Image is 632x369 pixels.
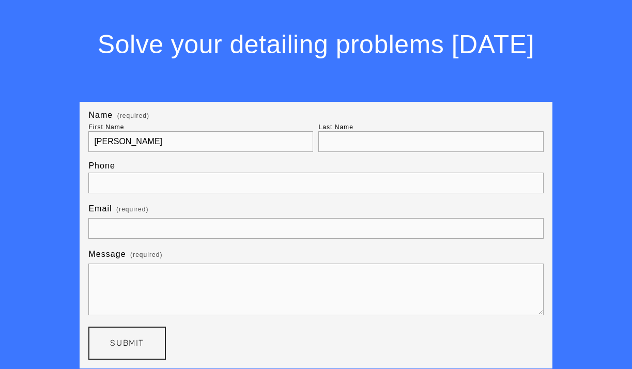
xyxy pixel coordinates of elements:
button: SubmitSubmit [88,327,166,360]
span: (required) [116,203,148,216]
span: Email [88,204,112,213]
span: Phone [88,161,115,171]
center: Solve your detailing problems [DATE] [88,28,543,61]
div: Last Name [318,124,353,131]
div: First Name [88,124,124,131]
span: (required) [117,113,149,119]
span: Message [88,250,126,259]
span: (required) [130,248,162,262]
span: Name [88,111,113,120]
span: Submit [110,338,144,348]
